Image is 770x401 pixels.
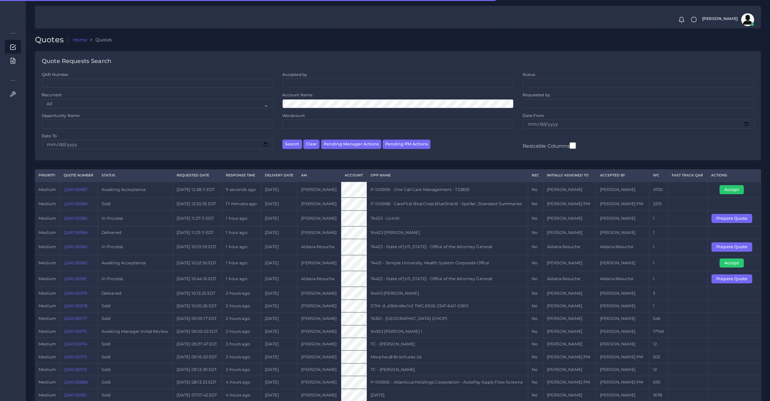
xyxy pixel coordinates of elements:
[321,140,381,149] button: Pending Manager Actions
[383,140,430,149] button: Pending PM Actions
[222,170,261,182] th: Response Time
[38,380,56,385] span: medium
[298,198,341,210] td: [PERSON_NAME]
[528,351,543,363] td: No
[649,287,668,300] td: 3
[649,198,668,210] td: 3219
[35,35,69,45] h2: Quotes
[543,271,596,287] td: Aldana Resuche
[98,210,173,226] td: In Process
[173,239,222,255] td: [DATE] 10:53:59 EDT
[73,37,87,43] a: Home
[222,300,261,312] td: 2 hours ago
[173,300,222,312] td: [DATE] 10:05:26 EDT
[222,271,261,287] td: 1 hour ago
[741,13,754,26] img: avatar
[367,287,528,300] td: 94415 [PERSON_NAME]
[64,316,87,321] a: QAR126977
[543,363,596,376] td: [PERSON_NAME]
[543,312,596,325] td: [PERSON_NAME]
[64,342,87,346] a: QAR126974
[298,271,341,287] td: Aldana Resuche
[261,376,297,389] td: [DATE]
[222,338,261,351] td: 3 hours ago
[261,300,297,312] td: [DATE]
[367,255,528,271] td: 74431 - Temple University Health System Corporate Office
[98,182,173,198] td: Awaiting Acceptance
[649,376,668,389] td: 695
[261,312,297,325] td: [DATE]
[596,170,649,182] th: Accepted by
[298,351,341,363] td: [PERSON_NAME]
[64,367,87,372] a: QAR126972
[711,274,752,283] button: Prepare Quote
[596,239,649,255] td: Aldana Resuche
[38,342,56,346] span: medium
[98,351,173,363] td: Sold
[173,363,222,376] td: [DATE] 09:13:39 EDT
[42,92,62,98] label: Recurrent
[173,182,222,198] td: [DATE] 12:38:11 EDT
[98,170,173,182] th: Status
[173,287,222,300] td: [DATE] 10:13:25 EDT
[64,291,87,296] a: QAR126979
[523,72,535,77] label: Status
[64,230,88,235] a: QAR126984
[528,287,543,300] td: No
[528,325,543,338] td: No
[649,271,668,287] td: 1
[596,226,649,239] td: [PERSON_NAME]
[64,216,87,221] a: QAR126985
[173,271,222,287] td: [DATE] 10:44:16 EDT
[38,329,56,334] span: medium
[707,170,761,182] th: Actions
[261,239,297,255] td: [DATE]
[649,325,668,338] td: 17749
[596,198,649,210] td: [PERSON_NAME] PM
[528,226,543,239] td: No
[649,182,668,198] td: 4700
[64,244,87,249] a: QAR126983
[35,170,60,182] th: Priority
[38,187,56,192] span: medium
[596,338,649,351] td: [PERSON_NAME]
[367,325,528,338] td: 94393 [PERSON_NAME] 1
[38,316,56,321] span: medium
[528,338,543,351] td: No
[298,255,341,271] td: [PERSON_NAME]
[64,260,87,265] a: QAR126982
[261,182,297,198] td: [DATE]
[649,239,668,255] td: 1
[720,259,744,268] button: Accept
[543,376,596,389] td: [PERSON_NAME] PM
[173,210,222,226] td: [DATE] 11:27:11 EDT
[261,363,297,376] td: [DATE]
[64,354,87,359] a: QAR126973
[38,276,56,281] span: medium
[523,92,550,98] label: Requested by
[596,182,649,198] td: [PERSON_NAME]
[98,363,173,376] td: Sold
[596,255,649,271] td: [PERSON_NAME]
[64,380,88,385] a: QAR126888
[222,351,261,363] td: 3 hours ago
[173,351,222,363] td: [DATE] 09:16:20 EDT
[298,226,341,239] td: [PERSON_NAME]
[261,210,297,226] td: [DATE]
[367,170,528,182] th: Opp Name
[38,201,56,206] span: medium
[261,351,297,363] td: [DATE]
[222,239,261,255] td: 1 hour ago
[367,239,528,255] td: 74423 - State of [US_STATE] - Office of the Attorney General
[523,113,544,118] label: Date From
[367,210,528,226] td: 74433 - Liviniti
[42,72,69,77] label: QAR Number
[367,182,528,198] td: P-100909 - One Call Care Management - T23829
[64,276,87,281] a: QAR126981
[367,338,528,351] td: TC - [PERSON_NAME]
[649,170,668,182] th: WC
[367,300,528,312] td: GTM: d_d3bb4fec1v2 TMG.6905-2347-6411-03611
[98,325,173,338] td: Awaiting Manager Initial Review
[649,226,668,239] td: 1
[282,72,308,77] label: Accepted by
